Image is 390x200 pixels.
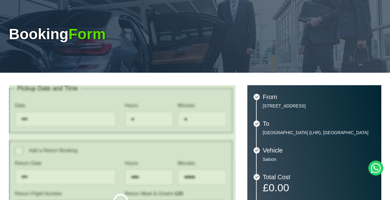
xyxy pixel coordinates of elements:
span: Form [68,26,105,42]
p: Saloon [263,157,375,162]
span: 0.00 [268,182,289,193]
h3: Vehicle [263,147,375,153]
h3: To [263,120,375,127]
p: [GEOGRAPHIC_DATA] (LHR), [GEOGRAPHIC_DATA] [263,130,375,135]
h3: From [263,94,375,100]
p: £ [263,183,375,192]
h1: Booking [9,27,381,42]
h3: Total Cost [263,174,375,180]
p: [STREET_ADDRESS] [263,103,375,109]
